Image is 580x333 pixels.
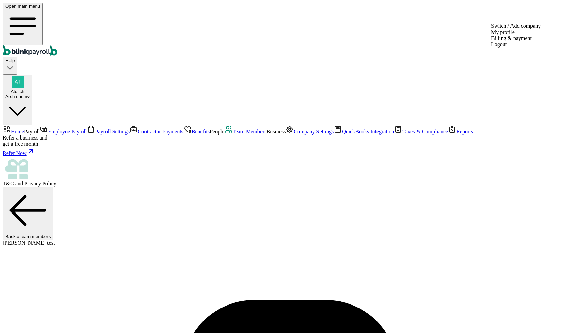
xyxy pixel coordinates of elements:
div: Billing & payment [491,35,541,41]
div: My profile [491,29,541,35]
iframe: Chat Widget [546,300,580,333]
div: Switch / Add company [491,23,541,29]
div: Logout [491,41,541,48]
